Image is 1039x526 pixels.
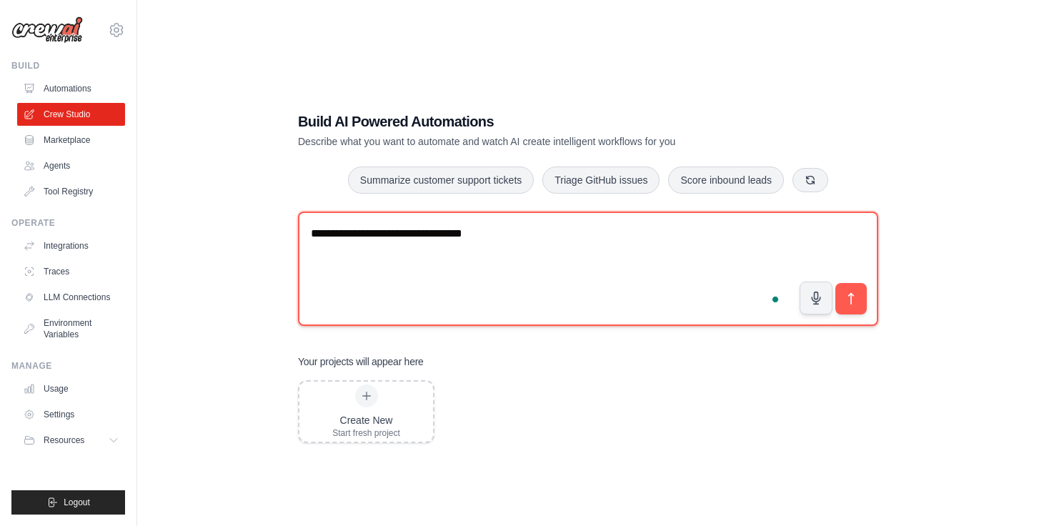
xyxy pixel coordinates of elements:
a: Agents [17,154,125,177]
a: Environment Variables [17,312,125,346]
div: Operate [11,217,125,229]
button: Logout [11,490,125,515]
button: Resources [17,429,125,452]
a: Crew Studio [17,103,125,126]
h3: Your projects will appear here [298,354,424,369]
button: Click to speak your automation idea [800,282,832,314]
p: Describe what you want to automate and watch AI create intelligent workflows for you [298,134,778,149]
a: Traces [17,260,125,283]
iframe: Chat Widget [968,457,1039,526]
img: Logo [11,16,83,44]
a: Usage [17,377,125,400]
a: LLM Connections [17,286,125,309]
a: Automations [17,77,125,100]
div: Build [11,60,125,71]
a: Settings [17,403,125,426]
a: Marketplace [17,129,125,152]
span: Resources [44,435,84,446]
textarea: To enrich screen reader interactions, please activate Accessibility in Grammarly extension settings [298,212,878,326]
a: Integrations [17,234,125,257]
a: Tool Registry [17,180,125,203]
button: Summarize customer support tickets [348,167,534,194]
span: Logout [64,497,90,508]
div: Start fresh project [332,427,400,439]
button: Score inbound leads [668,167,784,194]
button: Get new suggestions [792,168,828,192]
h1: Build AI Powered Automations [298,111,778,131]
div: Create New [332,413,400,427]
button: Triage GitHub issues [542,167,660,194]
div: Manage [11,360,125,372]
